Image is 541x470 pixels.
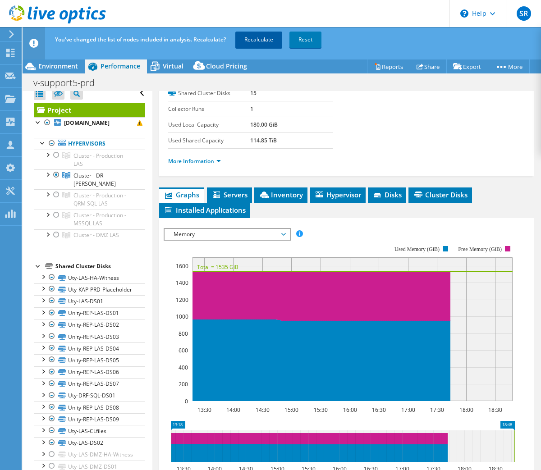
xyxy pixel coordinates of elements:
[73,231,119,239] span: Cluster - DMZ LAS
[430,406,444,414] text: 17:30
[34,283,145,295] a: Uty-KAP-PRD-Placeholder
[34,354,145,366] a: Unity-REP-LAS-DS05
[176,279,188,287] text: 1400
[255,406,269,414] text: 14:30
[488,406,502,414] text: 18:30
[176,313,188,320] text: 1000
[34,402,145,413] a: Unity-REP-LAS-DS08
[29,78,109,88] h1: v-support5-prd
[34,390,145,402] a: Uty-DRF-SQL-DS01
[410,59,447,73] a: Share
[176,296,188,304] text: 1200
[284,406,298,414] text: 15:00
[34,169,145,189] a: Cluster - DR LAS
[168,157,221,165] a: More Information
[164,205,246,214] span: Installed Applications
[73,211,126,227] span: Cluster - Production - MSSQL LAS
[211,190,248,199] span: Servers
[34,307,145,319] a: Unity-REP-LAS-DS01
[34,272,145,283] a: Uty-LAS-HA-Witness
[101,62,140,70] span: Performance
[313,406,327,414] text: 15:30
[343,406,357,414] text: 16:00
[458,246,502,252] text: Free Memory (GiB)
[34,449,145,461] a: Uty-LAS-DMZ-HA-Witness
[55,36,226,43] span: You've changed the list of nodes included in analysis. Recalculate?
[34,437,145,449] a: Uty-LAS-DS02
[314,190,361,199] span: Hypervisor
[250,121,278,128] b: 180.00 GiB
[289,32,321,48] a: Reset
[197,263,238,271] text: Total = 1535 GiB
[168,89,251,98] label: Shared Cluster Disks
[34,150,145,169] a: Cluster - Production LAS
[401,406,415,414] text: 17:00
[34,331,145,342] a: Unity-REP-LAS-DS03
[413,190,468,199] span: Cluster Disks
[197,406,211,414] text: 13:30
[235,32,282,48] a: Recalculate
[250,105,253,113] b: 1
[185,397,188,405] text: 0
[259,190,303,199] span: Inventory
[34,378,145,390] a: Unity-REP-LAS-DS07
[168,105,251,114] label: Collector Runs
[367,59,410,73] a: Reports
[64,119,110,127] b: [DOMAIN_NAME]
[168,136,251,145] label: Used Shared Capacity
[34,319,145,331] a: Unity-REP-LAS-DS02
[517,6,531,21] span: SR
[169,229,285,240] span: Memory
[34,210,145,229] a: Cluster - Production - MSSQL LAS
[372,190,402,199] span: Disks
[206,62,247,70] span: Cloud Pricing
[459,406,473,414] text: 18:00
[34,366,145,378] a: Unity-REP-LAS-DS06
[34,229,145,241] a: Cluster - DMZ LAS
[34,425,145,437] a: Uty-LAS-CLfiles
[176,262,188,270] text: 1600
[371,406,385,414] text: 16:30
[226,406,240,414] text: 14:00
[179,330,188,338] text: 800
[73,172,116,187] span: Cluster - DR [PERSON_NAME]
[34,138,145,150] a: Hypervisors
[179,347,188,354] text: 600
[164,190,199,199] span: Graphs
[55,261,145,272] div: Shared Cluster Disks
[163,62,183,70] span: Virtual
[488,59,530,73] a: More
[34,342,145,354] a: Unity-REP-LAS-DS04
[38,62,78,70] span: Environment
[34,103,145,117] a: Project
[73,152,123,168] span: Cluster - Production LAS
[179,380,188,388] text: 200
[446,59,488,73] a: Export
[179,364,188,371] text: 400
[34,295,145,307] a: Uty-LAS-DS01
[250,89,257,97] b: 15
[34,189,145,209] a: Cluster - Production - QRM SQL LAS
[34,117,145,129] a: [DOMAIN_NAME]
[34,413,145,425] a: Unity-REP-LAS-DS09
[168,120,251,129] label: Used Local Capacity
[73,192,126,207] span: Cluster - Production - QRM SQL LAS
[250,137,277,144] b: 114.85 TiB
[394,246,440,252] text: Used Memory (GiB)
[460,9,468,18] svg: \n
